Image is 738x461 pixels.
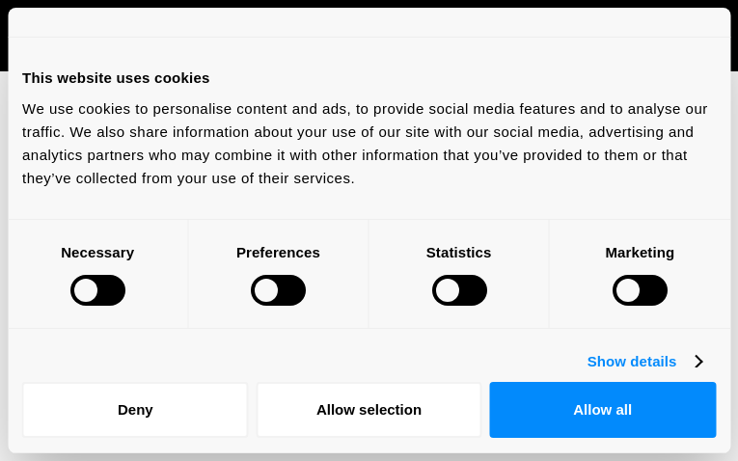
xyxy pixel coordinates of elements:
div: We use cookies to personalise content and ads, to provide social media features and to analyse ou... [22,97,716,190]
div: This website uses cookies [22,67,716,90]
button: Allow all [489,382,716,438]
a: Show details [588,350,701,373]
button: Deny [22,382,249,438]
strong: Marketing [606,244,675,260]
strong: Statistics [426,244,492,260]
strong: Preferences [236,244,320,260]
button: Allow selection [256,382,482,438]
strong: Necessary [61,244,134,260]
